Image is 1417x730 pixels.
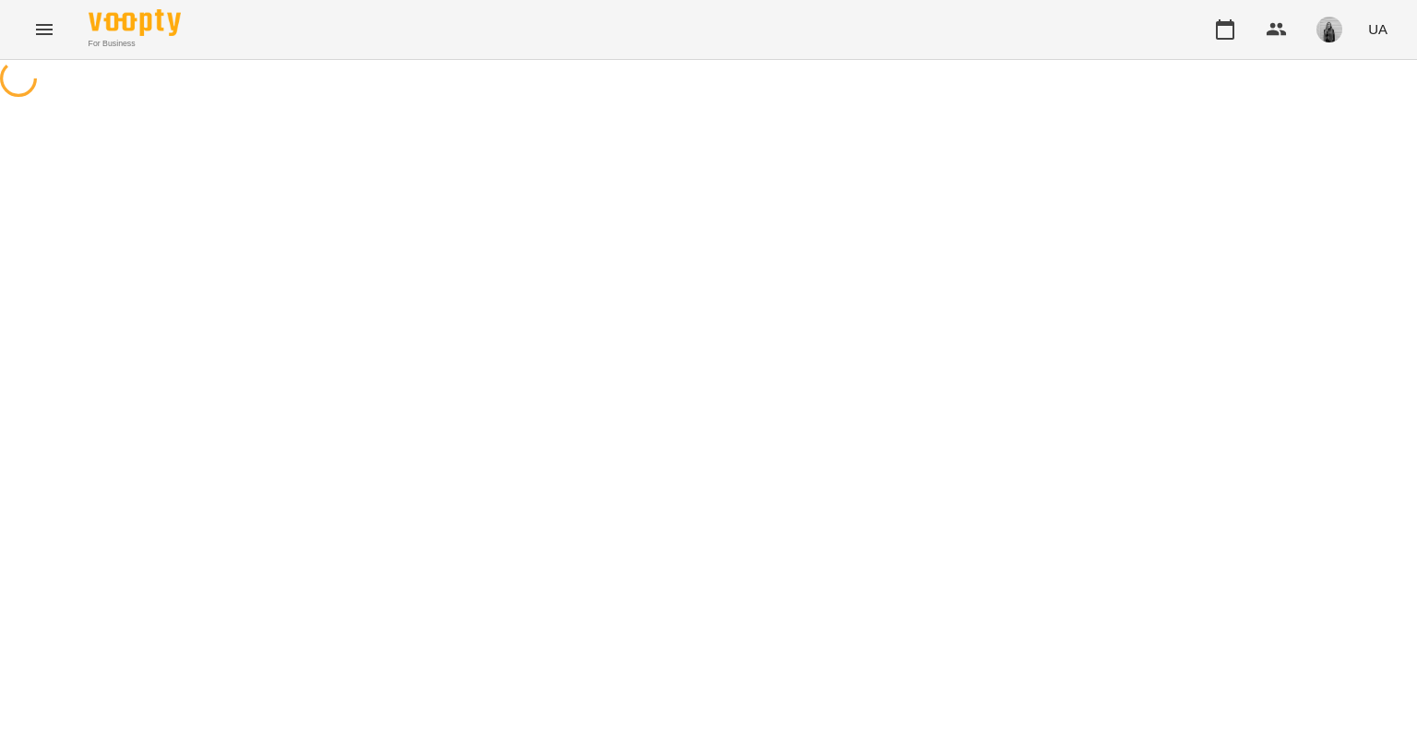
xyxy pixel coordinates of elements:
[1316,17,1342,42] img: 465148d13846e22f7566a09ee851606a.jpeg
[1368,19,1387,39] span: UA
[1361,12,1395,46] button: UA
[22,7,66,52] button: Menu
[89,9,181,36] img: Voopty Logo
[89,38,181,50] span: For Business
